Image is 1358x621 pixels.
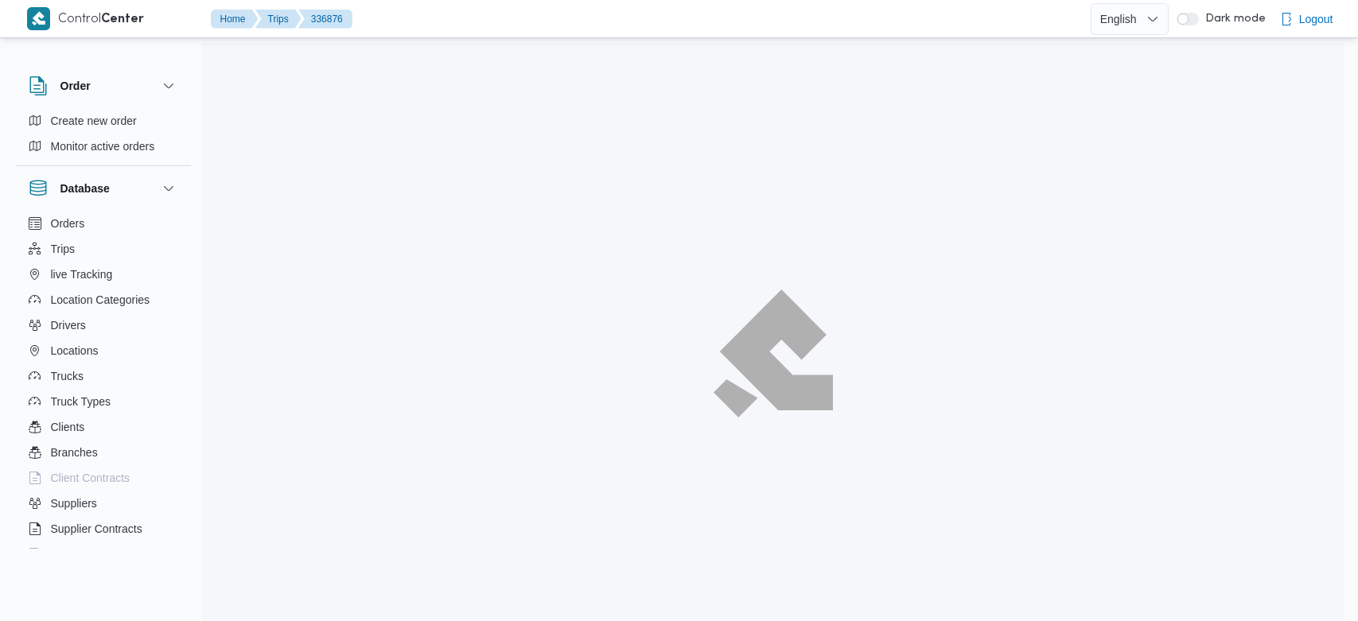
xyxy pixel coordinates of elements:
div: Database [16,211,191,555]
span: Locations [51,341,99,360]
span: Supplier Contracts [51,519,142,538]
span: Orders [51,214,85,233]
button: Orders [22,211,185,236]
button: Suppliers [22,491,185,516]
span: Monitor active orders [51,137,155,156]
button: Client Contracts [22,465,185,491]
h3: Database [60,179,110,198]
button: Database [29,179,178,198]
button: Devices [22,541,185,567]
button: Trucks [22,363,185,389]
button: live Tracking [22,262,185,287]
button: Location Categories [22,287,185,312]
div: Order [16,108,191,165]
span: Trucks [51,367,84,386]
button: Logout [1274,3,1340,35]
span: Branches [51,443,98,462]
span: Devices [51,545,91,564]
button: Drivers [22,312,185,338]
button: Branches [22,440,185,465]
span: Clients [51,417,85,437]
span: Trips [51,239,76,258]
span: Logout [1299,10,1333,29]
span: Location Categories [51,290,150,309]
button: Order [29,76,178,95]
button: 336876 [298,10,352,29]
button: Truck Types [22,389,185,414]
button: Locations [22,338,185,363]
img: ILLA Logo [722,299,824,407]
button: Supplier Contracts [22,516,185,541]
span: live Tracking [51,265,113,284]
button: Trips [22,236,185,262]
button: Monitor active orders [22,134,185,159]
button: Trips [255,10,302,29]
span: Suppliers [51,494,97,513]
img: X8yXhbKr1z7QwAAAABJRU5ErkJggg== [27,7,50,30]
span: Truck Types [51,392,111,411]
b: Center [101,14,144,25]
button: Clients [22,414,185,440]
button: Create new order [22,108,185,134]
span: Dark mode [1199,13,1266,25]
span: Client Contracts [51,468,130,487]
span: Create new order [51,111,137,130]
button: Home [211,10,259,29]
h3: Order [60,76,91,95]
span: Drivers [51,316,86,335]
